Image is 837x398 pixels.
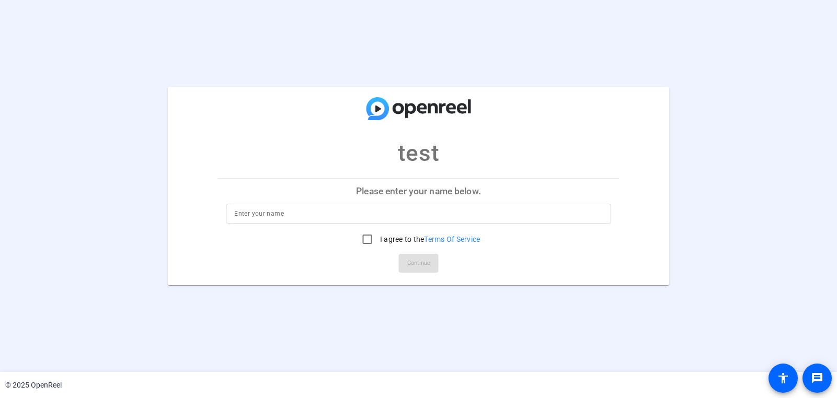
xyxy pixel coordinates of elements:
[378,234,480,244] label: I agree to the
[398,136,439,170] p: test
[366,97,471,120] img: company-logo
[5,380,62,391] div: © 2025 OpenReel
[777,372,789,384] mat-icon: accessibility
[217,179,620,204] p: Please enter your name below.
[424,235,480,243] a: Terms Of Service
[234,207,603,220] input: Enter your name
[811,372,823,384] mat-icon: message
